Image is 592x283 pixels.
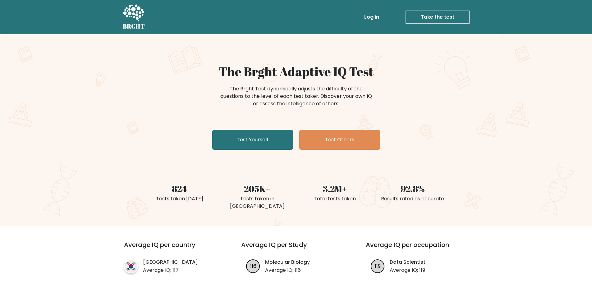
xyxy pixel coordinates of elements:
[212,130,293,150] a: Test Yourself
[366,241,475,256] h3: Average IQ per occupation
[265,258,310,266] a: Molecular Biology
[123,23,145,30] h5: BRGHT
[145,182,215,195] div: 824
[250,262,256,269] text: 116
[362,11,382,23] a: Log in
[145,64,448,79] h1: The Brght Adaptive IQ Test
[406,11,470,24] a: Take the test
[241,241,351,256] h3: Average IQ per Study
[300,182,370,195] div: 3.2M+
[124,241,219,256] h3: Average IQ per country
[218,85,374,107] div: The Brght Test dynamically adjusts the difficulty of the questions to the level of each test take...
[143,258,198,266] a: [GEOGRAPHIC_DATA]
[299,130,380,150] a: Test Others
[222,195,292,210] div: Tests taken in [GEOGRAPHIC_DATA]
[124,259,138,273] img: country
[375,262,381,269] text: 119
[378,182,448,195] div: 92.8%
[390,258,425,266] a: Data Scientist
[123,2,145,32] a: BRGHT
[378,195,448,203] div: Results rated as accurate
[390,267,425,274] p: Average IQ: 119
[145,195,215,203] div: Tests taken [DATE]
[143,267,198,274] p: Average IQ: 117
[222,182,292,195] div: 205K+
[300,195,370,203] div: Total tests taken
[265,267,310,274] p: Average IQ: 116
